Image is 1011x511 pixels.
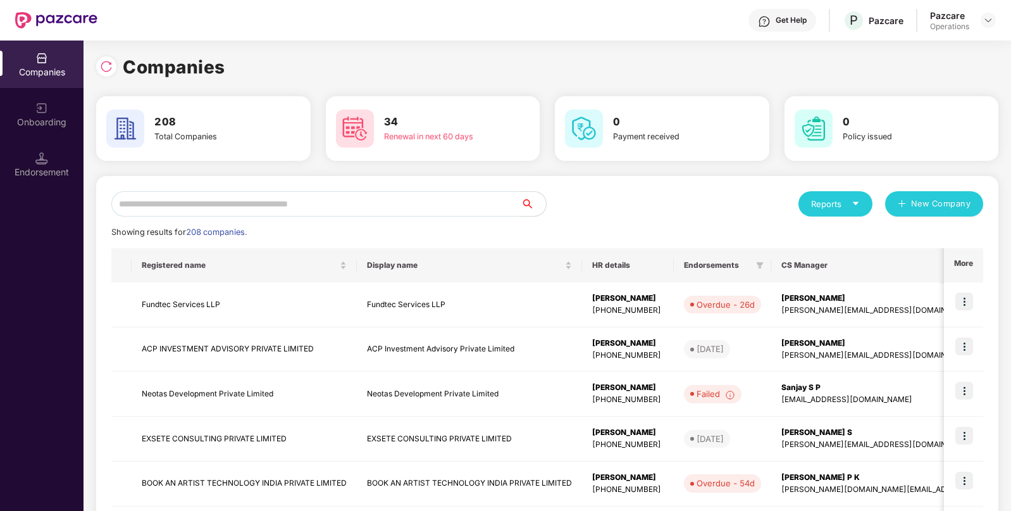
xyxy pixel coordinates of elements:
img: svg+xml;base64,PHN2ZyB4bWxucz0iaHR0cDovL3d3dy53My5vcmcvMjAwMC9zdmciIHdpZHRoPSI2MCIgaGVpZ2h0PSI2MC... [565,110,603,148]
td: Neotas Development Private Limited [357,372,582,417]
div: [PHONE_NUMBER] [592,394,664,406]
div: Reports [811,198,860,210]
div: Pazcare [930,9,969,22]
button: search [520,191,547,217]
img: icon [955,472,973,489]
span: filter [754,258,766,273]
div: [PHONE_NUMBER] [592,305,664,317]
span: search [520,199,546,209]
span: plus [898,199,906,210]
td: ACP Investment Advisory Private Limited [357,327,582,372]
span: Display name [367,260,562,270]
div: [PHONE_NUMBER] [592,439,664,451]
img: svg+xml;base64,PHN2ZyB4bWxucz0iaHR0cDovL3d3dy53My5vcmcvMjAwMC9zdmciIHdpZHRoPSI2MCIgaGVpZ2h0PSI2MC... [336,110,374,148]
img: New Pazcare Logo [15,12,97,28]
div: Overdue - 54d [697,477,755,489]
h3: 0 [843,114,952,130]
div: Renewal in next 60 days [384,130,493,143]
td: ACP INVESTMENT ADVISORY PRIVATE LIMITED [132,327,357,372]
td: EXSETE CONSULTING PRIVATE LIMITED [132,417,357,462]
img: svg+xml;base64,PHN2ZyBpZD0iSW5mb18tXzMyeDMyIiBkYXRhLW5hbWU9IkluZm8gLSAzMngzMiIgeG1sbnM9Imh0dHA6Ly... [725,390,735,400]
th: More [944,248,983,282]
div: [PERSON_NAME] [592,472,664,484]
th: HR details [582,248,674,282]
h3: 208 [154,114,263,130]
span: Endorsements [684,260,751,270]
div: [PHONE_NUMBER] [592,350,664,362]
button: plusNew Company [885,191,983,217]
div: [PERSON_NAME] [592,338,664,350]
div: [PERSON_NAME] [592,293,664,305]
span: P [850,13,858,28]
img: icon [955,293,973,310]
img: svg+xml;base64,PHN2ZyBpZD0iSGVscC0zMngzMiIgeG1sbnM9Imh0dHA6Ly93d3cudzMub3JnLzIwMDAvc3ZnIiB3aWR0aD... [758,15,771,28]
div: Operations [930,22,969,32]
div: [PERSON_NAME] [592,382,664,394]
h3: 34 [384,114,493,130]
td: BOOK AN ARTIST TECHNOLOGY INDIA PRIVATE LIMITED [357,462,582,507]
span: filter [756,262,764,269]
div: Overdue - 26d [697,298,755,311]
img: svg+xml;base64,PHN2ZyBpZD0iUmVsb2FkLTMyeDMyIiB4bWxucz0iaHR0cDovL3d3dy53My5vcmcvMjAwMC9zdmciIHdpZH... [100,60,113,73]
th: Display name [357,248,582,282]
td: Neotas Development Private Limited [132,372,357,417]
img: icon [955,382,973,400]
td: Fundtec Services LLP [357,282,582,327]
td: BOOK AN ARTIST TECHNOLOGY INDIA PRIVATE LIMITED [132,462,357,507]
div: Get Help [776,15,807,25]
div: Total Companies [154,130,263,143]
div: Payment received [613,130,722,143]
img: svg+xml;base64,PHN2ZyB3aWR0aD0iMTQuNSIgaGVpZ2h0PSIxNC41IiB2aWV3Qm94PSIwIDAgMTYgMTYiIGZpbGw9Im5vbm... [35,152,48,165]
td: Fundtec Services LLP [132,282,357,327]
div: [DATE] [697,432,724,445]
img: svg+xml;base64,PHN2ZyB4bWxucz0iaHR0cDovL3d3dy53My5vcmcvMjAwMC9zdmciIHdpZHRoPSI2MCIgaGVpZ2h0PSI2MC... [795,110,833,148]
div: [DATE] [697,343,724,355]
div: [PERSON_NAME] [592,427,664,439]
span: 208 companies. [186,227,247,237]
span: caret-down [852,199,860,208]
span: Showing results for [111,227,247,237]
img: svg+xml;base64,PHN2ZyBpZD0iRHJvcGRvd24tMzJ4MzIiIHhtbG5zPSJodHRwOi8vd3d3LnczLm9yZy8yMDAwL3N2ZyIgd2... [983,15,993,25]
h1: Companies [123,53,225,81]
td: EXSETE CONSULTING PRIVATE LIMITED [357,417,582,462]
img: svg+xml;base64,PHN2ZyB3aWR0aD0iMjAiIGhlaWdodD0iMjAiIHZpZXdCb3g9IjAgMCAyMCAyMCIgZmlsbD0ibm9uZSIgeG... [35,102,48,115]
img: icon [955,338,973,355]
span: Registered name [142,260,337,270]
div: Pazcare [869,15,903,27]
th: Registered name [132,248,357,282]
div: [PHONE_NUMBER] [592,484,664,496]
img: svg+xml;base64,PHN2ZyBpZD0iQ29tcGFuaWVzIiB4bWxucz0iaHR0cDovL3d3dy53My5vcmcvMjAwMC9zdmciIHdpZHRoPS... [35,52,48,65]
div: Failed [697,388,735,400]
img: icon [955,427,973,445]
img: svg+xml;base64,PHN2ZyB4bWxucz0iaHR0cDovL3d3dy53My5vcmcvMjAwMC9zdmciIHdpZHRoPSI2MCIgaGVpZ2h0PSI2MC... [106,110,144,148]
div: Policy issued [843,130,952,143]
h3: 0 [613,114,722,130]
span: New Company [911,198,971,210]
